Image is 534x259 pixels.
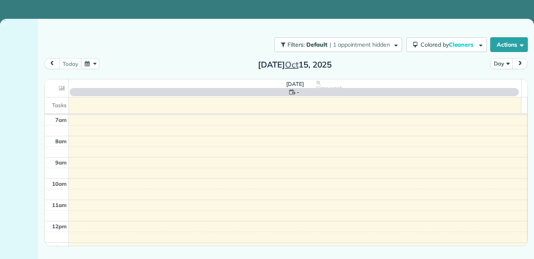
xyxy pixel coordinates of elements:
[55,117,67,123] span: 7am
[274,37,402,52] button: Filters: Default | 1 appointment hidden
[44,58,60,69] button: prev
[55,244,67,251] span: 1pm
[52,223,67,230] span: 12pm
[52,180,67,187] span: 10am
[52,102,67,108] span: Tasks
[297,88,299,96] span: -
[330,41,390,48] span: | 1 appointment hidden
[52,202,67,208] span: 11am
[285,59,299,70] span: Oct
[406,37,487,52] button: Colored byCleaners
[55,138,67,144] span: 8am
[59,58,81,69] button: today
[55,159,67,166] span: 9am
[449,41,475,48] span: Cleaners
[490,58,513,69] button: Day
[421,41,476,48] span: Colored by
[270,37,402,52] a: Filters: Default | 1 appointment hidden
[287,41,305,48] span: Filters:
[490,37,528,52] button: Actions
[286,81,304,87] span: [DATE]
[306,41,328,48] span: Default
[316,85,342,91] span: View week
[244,60,346,69] h2: [DATE] 15, 2025
[512,58,528,69] button: next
